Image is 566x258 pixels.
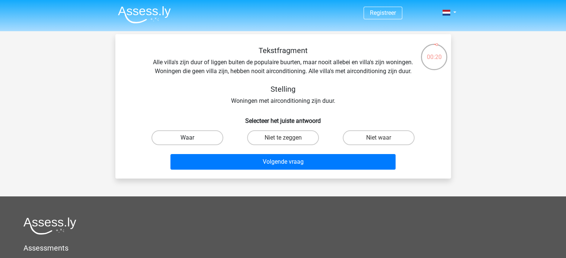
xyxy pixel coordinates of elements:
label: Waar [151,130,223,145]
a: Registreer [370,9,396,16]
div: Alle villa's zijn duur of liggen buiten de populaire buurten, maar nooit allebei en villa's zijn ... [127,46,439,105]
div: 00:20 [420,43,448,62]
h5: Stelling [151,85,415,94]
label: Niet te zeggen [247,130,319,145]
h6: Selecteer het juiste antwoord [127,111,439,124]
h5: Assessments [23,244,543,252]
img: Assessly logo [23,217,76,235]
label: Niet waar [343,130,415,145]
h5: Tekstfragment [151,46,415,55]
img: Assessly [118,6,171,23]
button: Volgende vraag [170,154,396,170]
